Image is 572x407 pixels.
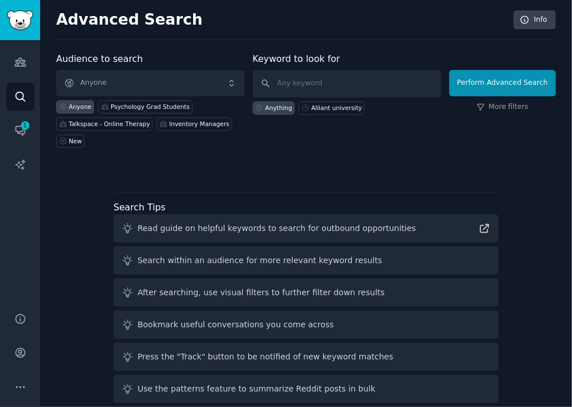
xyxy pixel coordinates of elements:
a: 1 [6,116,34,144]
button: Anyone [56,70,245,96]
div: Use the patterns feature to summarize Reddit posts in bulk [138,383,375,395]
div: Read guide on helpful keywords to search for outbound opportunities [138,222,416,234]
label: Keyword to look for [253,53,340,64]
div: Alliant university [311,104,362,112]
div: Bookmark useful conversations you come across [138,319,334,331]
div: Press the "Track" button to be notified of new keyword matches [138,351,393,363]
div: Search within an audience for more relevant keyword results [138,255,382,267]
label: Audience to search [56,53,143,64]
label: Search Tips [113,202,166,213]
input: Any keyword [253,70,441,97]
a: More filters [477,102,528,112]
span: 1 [20,122,30,130]
h2: Advanced Search [56,11,507,29]
div: After searching, use visual filters to further filter down results [138,287,385,299]
div: Inventory Managers [169,120,229,128]
button: Perform Advanced Search [449,70,556,96]
div: New [69,137,82,145]
div: Anyone [69,103,92,111]
a: Info [514,10,556,30]
div: Psychology Grad Students [111,103,190,111]
div: Talkspace - Online Therapy [69,120,150,128]
div: Anything [265,104,292,112]
a: New [56,135,84,148]
img: GummySearch logo [7,10,33,30]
